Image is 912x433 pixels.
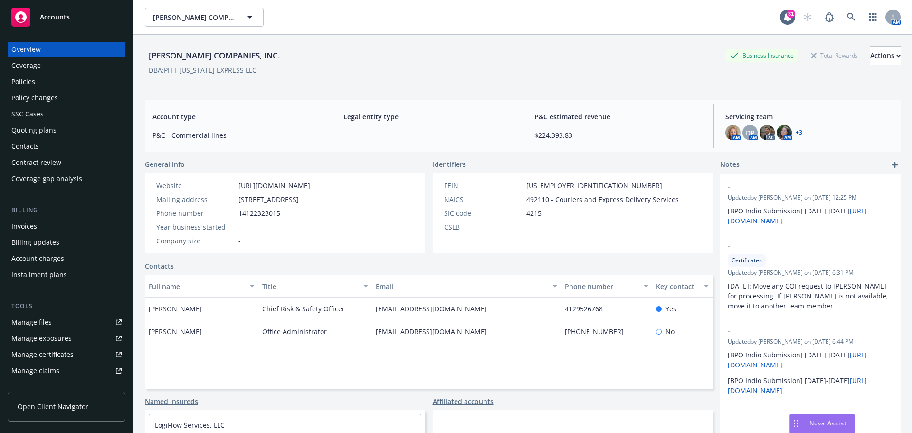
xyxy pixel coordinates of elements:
a: Named insureds [145,396,198,406]
div: NAICS [444,194,522,204]
span: [PERSON_NAME] [149,304,202,314]
div: Policy changes [11,90,58,106]
div: SSC Cases [11,106,44,122]
a: [URL][DOMAIN_NAME] [238,181,310,190]
div: Account charges [11,251,64,266]
div: 31 [787,8,795,16]
a: Switch app [864,8,883,27]
a: Contacts [8,139,125,154]
span: P&C estimated revenue [534,112,702,122]
span: Nova Assist [809,419,847,427]
div: FEIN [444,181,522,191]
a: Contacts [145,261,174,271]
span: Manage exposures [8,331,125,346]
div: Actions [870,47,901,65]
a: LogiFlow Services, LLC [155,421,225,430]
div: Title [262,281,358,291]
span: - [343,130,511,140]
a: add [889,159,901,171]
span: - [728,326,868,336]
div: Phone number [156,208,235,218]
a: Coverage gap analysis [8,171,125,186]
span: - [238,236,241,246]
span: Accounts [40,13,70,21]
img: photo [725,125,741,140]
span: [US_EMPLOYER_IDENTIFICATION_NUMBER] [526,181,662,191]
span: Certificates [731,256,762,265]
div: Manage claims [11,363,59,378]
div: Overview [11,42,41,57]
span: - [238,222,241,232]
span: [STREET_ADDRESS] [238,194,299,204]
div: Key contact [656,281,698,291]
div: Coverage [11,58,41,73]
div: -Updatedby [PERSON_NAME] on [DATE] 12:25 PM[BPO Indio Submission] [DATE]-[DATE][URL][DOMAIN_NAME] [720,174,901,233]
span: Updated by [PERSON_NAME] on [DATE] 6:44 PM [728,337,893,346]
a: Search [842,8,861,27]
div: Full name [149,281,244,291]
button: Nova Assist [789,414,855,433]
a: Quoting plans [8,123,125,138]
a: Manage certificates [8,347,125,362]
span: Yes [665,304,676,314]
a: Installment plans [8,267,125,282]
span: 4215 [526,208,541,218]
span: [DATE]: Move any COI request to [PERSON_NAME] for processing. If [PERSON_NAME] is not available, ... [728,281,890,310]
span: [PERSON_NAME] [149,327,202,337]
div: [PERSON_NAME] COMPANIES, INC. [145,49,284,62]
a: [EMAIL_ADDRESS][DOMAIN_NAME] [376,327,494,336]
span: Updated by [PERSON_NAME] on [DATE] 6:31 PM [728,269,893,277]
div: Billing updates [11,235,59,250]
a: [PHONE_NUMBER] [565,327,631,336]
span: P&C - Commercial lines [152,130,320,140]
div: Invoices [11,219,37,234]
div: Contract review [11,155,61,170]
img: photo [760,125,775,140]
a: Overview [8,42,125,57]
span: 14122323015 [238,208,280,218]
div: CSLB [444,222,522,232]
div: SIC code [444,208,522,218]
span: - [728,241,868,251]
div: Website [156,181,235,191]
div: Quoting plans [11,123,57,138]
a: SSC Cases [8,106,125,122]
a: Invoices [8,219,125,234]
span: [PERSON_NAME] COMPANIES, INC. [153,12,235,22]
a: [EMAIL_ADDRESS][DOMAIN_NAME] [376,304,494,313]
button: Full name [145,275,258,298]
p: [BPO Indio Submission] [DATE]-[DATE] [728,206,893,226]
span: No [665,327,674,337]
span: Notes [720,159,740,171]
div: Coverage gap analysis [11,171,82,186]
span: Updated by [PERSON_NAME] on [DATE] 12:25 PM [728,193,893,202]
span: Identifiers [433,159,466,169]
span: Open Client Navigator [18,402,88,412]
span: Office Administrator [262,327,327,337]
span: $224,393.83 [534,130,702,140]
span: Account type [152,112,320,122]
div: Company size [156,236,235,246]
div: Manage BORs [11,379,56,395]
a: Accounts [8,4,125,30]
button: Phone number [561,275,652,298]
a: 4129526768 [565,304,610,313]
div: Business Insurance [725,49,798,61]
span: 492110 - Couriers and Express Delivery Services [526,194,679,204]
div: Total Rewards [806,49,863,61]
p: [BPO Indio Submission] [DATE]-[DATE] [728,350,893,370]
a: +3 [796,130,802,135]
span: DP [746,128,755,138]
div: Tools [8,301,125,311]
div: Year business started [156,222,235,232]
a: Policy changes [8,90,125,106]
a: Start snowing [798,8,817,27]
div: Installment plans [11,267,67,282]
button: Email [372,275,561,298]
span: - [526,222,529,232]
button: Key contact [652,275,712,298]
button: Actions [870,46,901,65]
a: Account charges [8,251,125,266]
span: - [728,182,868,192]
div: -Updatedby [PERSON_NAME] on [DATE] 6:44 PM[BPO Indio Submission] [DATE]-[DATE][URL][DOMAIN_NAME][... [720,318,901,403]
